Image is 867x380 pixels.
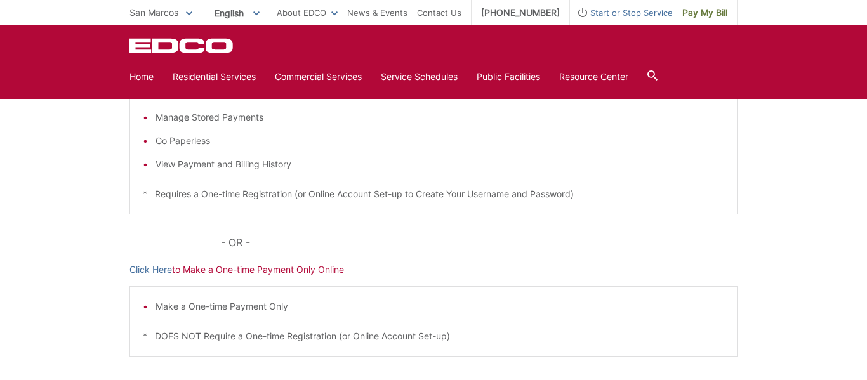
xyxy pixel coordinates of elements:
[129,263,172,277] a: Click Here
[682,6,727,20] span: Pay My Bill
[559,70,628,84] a: Resource Center
[417,6,461,20] a: Contact Us
[477,70,540,84] a: Public Facilities
[156,134,724,148] li: Go Paperless
[156,157,724,171] li: View Payment and Billing History
[221,233,738,251] p: - OR -
[129,38,235,53] a: EDCD logo. Return to the homepage.
[143,187,724,201] p: * Requires a One-time Registration (or Online Account Set-up to Create Your Username and Password)
[156,110,724,124] li: Manage Stored Payments
[129,7,178,18] span: San Marcos
[143,329,724,343] p: * DOES NOT Require a One-time Registration (or Online Account Set-up)
[129,263,738,277] p: to Make a One-time Payment Only Online
[205,3,269,23] span: English
[277,6,338,20] a: About EDCO
[275,70,362,84] a: Commercial Services
[173,70,256,84] a: Residential Services
[129,70,154,84] a: Home
[347,6,407,20] a: News & Events
[381,70,458,84] a: Service Schedules
[156,299,724,313] li: Make a One-time Payment Only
